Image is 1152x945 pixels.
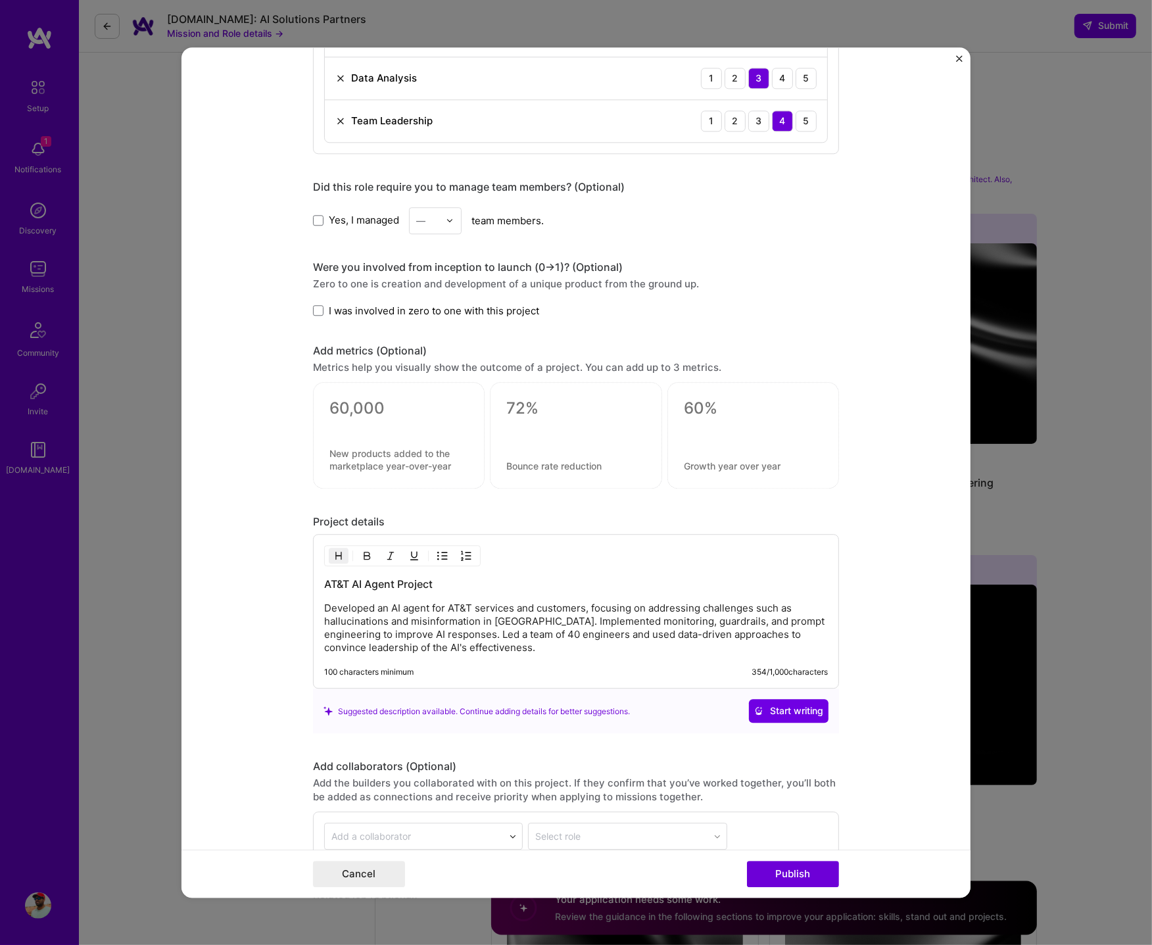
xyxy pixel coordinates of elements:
div: Add metrics (Optional) [313,344,839,358]
div: 4 [772,110,793,132]
i: icon SuggestedTeams [324,706,333,715]
button: Close [956,55,963,69]
div: 3 [748,68,769,89]
div: — [416,214,425,228]
img: Italic [385,550,396,561]
div: 2 [725,110,746,132]
div: team members. [313,207,839,234]
button: Cancel [313,861,405,887]
img: Heading [333,550,344,561]
img: Divider [428,548,429,564]
div: Zero to one is creation and development of a unique product from the ground up. [313,277,839,291]
div: 4 [772,68,793,89]
div: 5 [796,68,817,89]
img: Underline [409,550,420,561]
img: drop icon [446,216,454,224]
img: UL [437,550,448,561]
div: Did this role require you to manage team members? (Optional) [313,180,839,194]
div: 100 characters minimum [324,667,414,677]
img: OL [461,550,471,561]
div: Were you involved from inception to launch (0 -> 1)? (Optional) [313,260,839,274]
div: Data Analysis [351,71,417,85]
div: 5 [796,110,817,132]
div: Metrics help you visually show the outcome of a project. You can add up to 3 metrics. [313,360,839,374]
div: Suggested description available. Continue adding details for better suggestions. [324,704,630,718]
div: 3 [748,110,769,132]
span: I was involved in zero to one with this project [329,304,539,318]
div: Add a collaborator [331,829,411,843]
div: Add the builders you collaborated with on this project. If they confirm that you’ve worked togeth... [313,776,839,804]
img: Remove [335,73,346,84]
div: Project details [313,515,839,529]
img: Remove [335,116,346,126]
div: 354 / 1,000 characters [752,667,828,677]
img: Bold [362,550,372,561]
h3: AT&T AI Agent Project [324,577,828,591]
div: Team Leadership [351,114,433,128]
p: Developed an AI agent for AT&T services and customers, focusing on addressing challenges such as ... [324,602,828,654]
div: Add collaborators (Optional) [313,760,839,773]
div: 1 [701,68,722,89]
button: Start writing [749,699,828,723]
span: Start writing [754,704,823,717]
i: icon CrystalBallWhite [754,706,763,715]
button: Publish [747,861,839,887]
div: 1 [701,110,722,132]
img: drop icon [509,833,517,840]
span: Yes, I managed [329,214,399,228]
div: 2 [725,68,746,89]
